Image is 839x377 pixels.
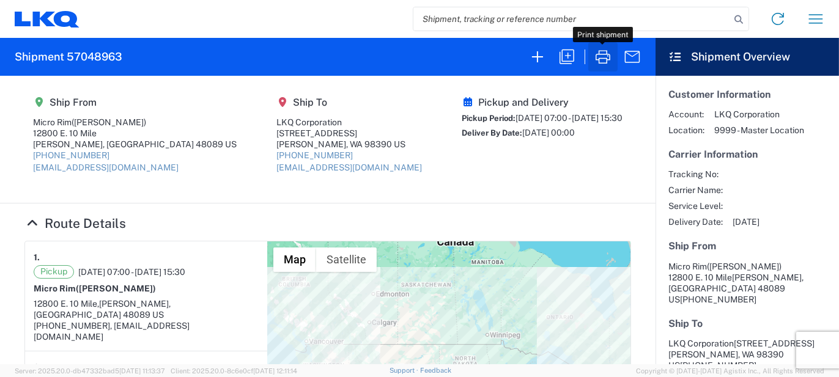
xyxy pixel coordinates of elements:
[33,128,237,139] div: 12800 E. 10 Mile
[668,169,723,180] span: Tracking No:
[34,250,40,265] strong: 1.
[34,299,171,320] span: [PERSON_NAME], [GEOGRAPHIC_DATA] 48089 US
[680,295,756,304] span: [PHONE_NUMBER]
[15,49,122,64] h2: Shipment 57048963
[33,139,237,150] div: [PERSON_NAME], [GEOGRAPHIC_DATA] 48089 US
[276,128,422,139] div: [STREET_ADDRESS]
[668,261,826,305] address: [PERSON_NAME], [GEOGRAPHIC_DATA] 48089 US
[34,299,99,309] span: 12800 E. 10 Mile,
[522,128,575,137] span: [DATE] 00:00
[15,367,165,375] span: Server: 2025.20.0-db47332bad5
[420,367,451,374] a: Feedback
[34,360,42,375] strong: 2.
[76,284,156,293] span: ([PERSON_NAME])
[707,262,782,271] span: ([PERSON_NAME])
[668,125,704,136] span: Location:
[668,240,826,252] h5: Ship From
[668,338,826,371] address: [PERSON_NAME], WA 98390 US
[34,320,259,342] div: [PHONE_NUMBER], [EMAIL_ADDRESS][DOMAIN_NAME]
[668,262,707,271] span: Micro Rim
[516,113,623,123] span: [DATE] 07:00 - [DATE] 15:30
[668,273,732,282] span: 12800 E. 10 Mile
[34,284,156,293] strong: Micro Rim
[680,361,756,370] span: [PHONE_NUMBER]
[714,109,804,120] span: LKQ Corporation
[462,97,623,108] h5: Pickup and Delivery
[72,117,146,127] span: ([PERSON_NAME])
[276,117,422,128] div: LKQ Corporation
[33,117,237,128] div: Micro Rim
[714,125,804,136] span: 9999 - Master Location
[462,128,522,137] span: Deliver By Date:
[462,114,516,123] span: Pickup Period:
[276,163,422,172] a: [EMAIL_ADDRESS][DOMAIN_NAME]
[171,367,297,375] span: Client: 2025.20.0-8c6e0cf
[78,266,185,277] span: [DATE] 07:00 - [DATE] 15:30
[668,109,704,120] span: Account:
[668,200,723,211] span: Service Level:
[119,367,165,375] span: [DATE] 11:13:37
[24,216,126,231] a: Hide Details
[733,216,760,227] span: [DATE]
[668,339,815,348] span: LKQ Corporation [STREET_ADDRESS]
[276,97,422,108] h5: Ship To
[276,139,422,150] div: [PERSON_NAME], WA 98390 US
[34,265,74,279] span: Pickup
[253,367,297,375] span: [DATE] 12:11:14
[276,150,353,160] a: [PHONE_NUMBER]
[656,38,839,76] header: Shipment Overview
[316,247,377,272] button: Show satellite imagery
[390,367,420,374] a: Support
[668,318,826,329] h5: Ship To
[33,97,237,108] h5: Ship From
[668,216,723,227] span: Delivery Date:
[636,365,824,376] span: Copyright © [DATE]-[DATE] Agistix Inc., All Rights Reserved
[413,7,730,31] input: Shipment, tracking or reference number
[33,163,179,172] a: [EMAIL_ADDRESS][DOMAIN_NAME]
[668,148,826,160] h5: Carrier Information
[668,89,826,100] h5: Customer Information
[668,185,723,196] span: Carrier Name:
[273,247,316,272] button: Show street map
[33,150,109,160] a: [PHONE_NUMBER]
